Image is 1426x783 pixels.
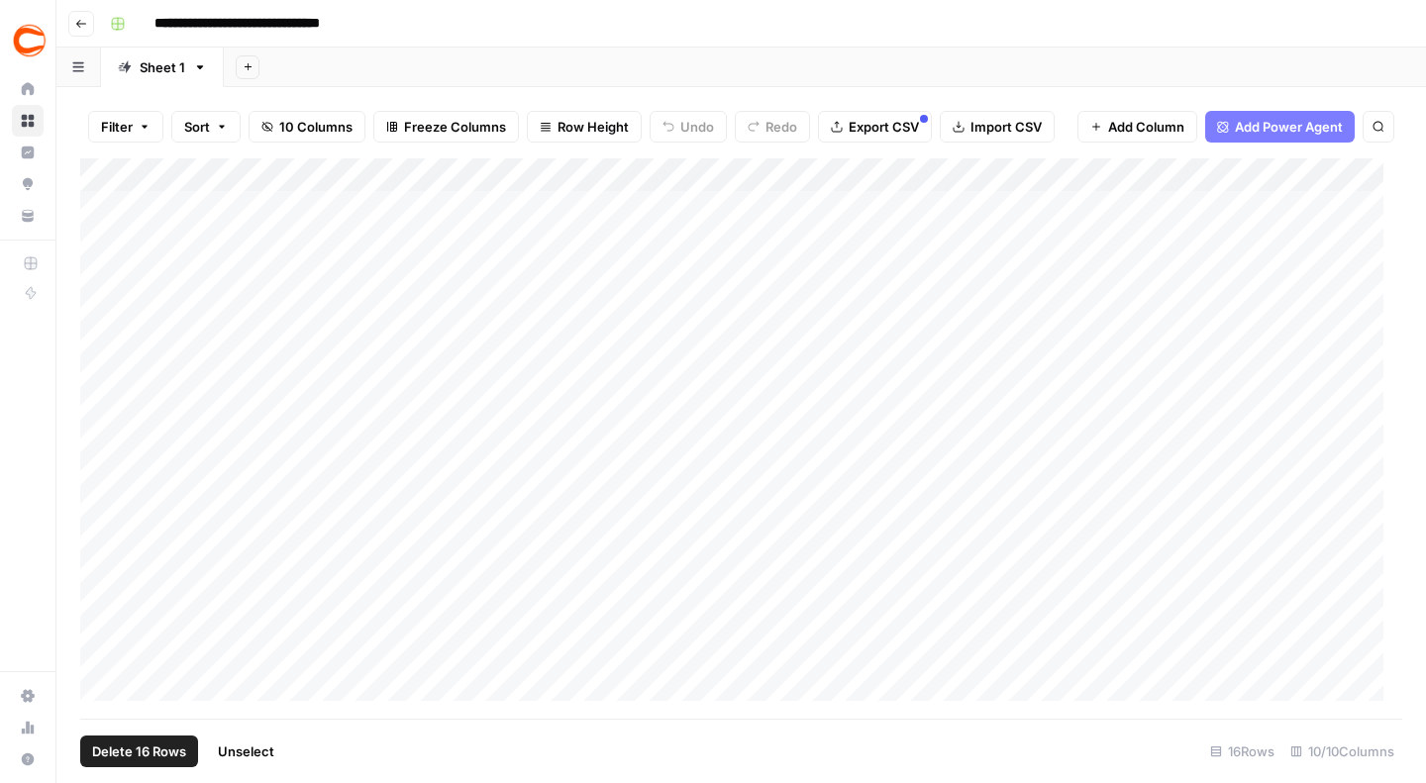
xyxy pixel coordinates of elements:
[558,117,629,137] span: Row Height
[650,111,727,143] button: Undo
[1077,111,1197,143] button: Add Column
[12,73,44,105] a: Home
[373,111,519,143] button: Freeze Columns
[101,48,224,87] a: Sheet 1
[206,735,286,767] button: Unselect
[12,168,44,200] a: Opportunities
[735,111,810,143] button: Redo
[171,111,241,143] button: Sort
[12,105,44,137] a: Browse
[88,111,163,143] button: Filter
[12,743,44,775] button: Help + Support
[404,117,506,137] span: Freeze Columns
[12,23,48,58] img: Covers Logo
[101,117,133,137] span: Filter
[1235,117,1343,137] span: Add Power Agent
[12,712,44,743] a: Usage
[12,137,44,168] a: Insights
[184,117,210,137] span: Sort
[218,741,274,761] span: Unselect
[140,57,185,77] div: Sheet 1
[1108,117,1184,137] span: Add Column
[527,111,642,143] button: Row Height
[970,117,1042,137] span: Import CSV
[92,741,186,761] span: Delete 16 Rows
[849,117,919,137] span: Export CSV
[1282,735,1402,767] div: 10/10 Columns
[680,117,714,137] span: Undo
[940,111,1055,143] button: Import CSV
[1205,111,1355,143] button: Add Power Agent
[1202,735,1282,767] div: 16 Rows
[12,16,44,65] button: Workspace: Covers
[80,735,198,767] button: Delete 16 Rows
[12,680,44,712] a: Settings
[818,111,932,143] button: Export CSV
[765,117,797,137] span: Redo
[249,111,365,143] button: 10 Columns
[279,117,353,137] span: 10 Columns
[12,200,44,232] a: Your Data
